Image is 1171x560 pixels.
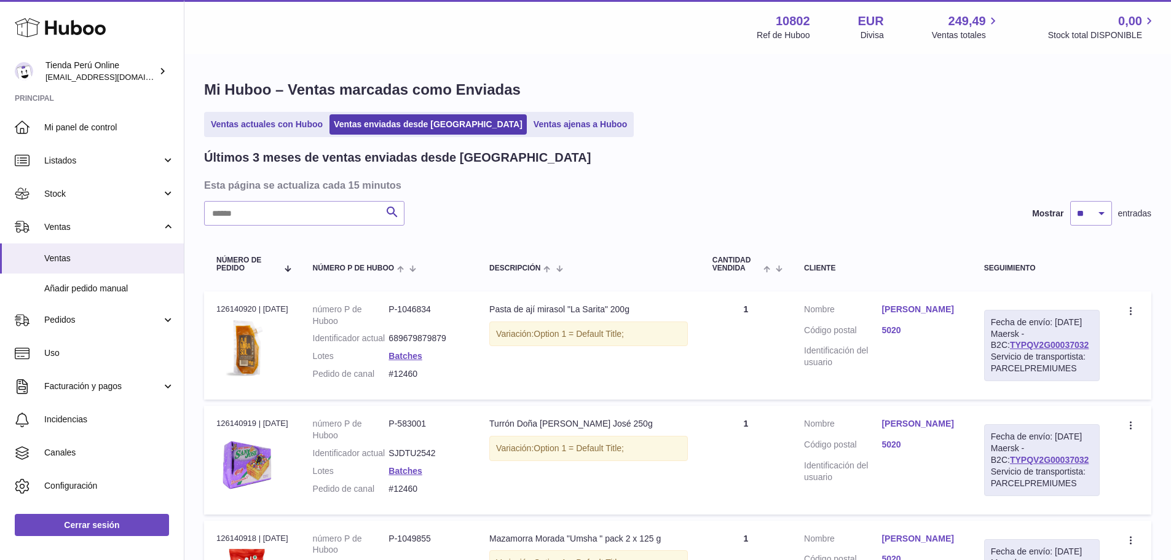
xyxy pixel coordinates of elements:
[932,13,1000,41] a: 249,49 Ventas totales
[991,466,1093,489] div: Servicio de transportista: PARCELPREMIUMES
[313,465,389,477] dt: Lotes
[45,72,181,82] span: [EMAIL_ADDRESS][DOMAIN_NAME]
[804,325,881,339] dt: Código postal
[44,188,162,200] span: Stock
[489,321,688,347] div: Variación:
[1118,13,1142,30] span: 0,00
[388,351,422,361] a: Batches
[804,264,960,272] div: Cliente
[313,264,394,272] span: número P de Huboo
[388,533,465,556] dd: P-1049855
[44,480,175,492] span: Configuración
[44,447,175,459] span: Canales
[44,314,162,326] span: Pedidos
[534,329,624,339] span: Option 1 = Default Title;
[44,122,175,133] span: Mi panel de control
[700,291,792,400] td: 1
[991,431,1093,443] div: Fecha de envío: [DATE]
[204,149,591,166] h2: Últimos 3 meses de ventas enviadas desde [GEOGRAPHIC_DATA]
[313,333,389,344] dt: Identificador actual
[204,178,1148,192] h3: Esta página se actualiza cada 15 minutos
[1032,208,1063,219] label: Mostrar
[313,350,389,362] dt: Lotes
[44,381,162,392] span: Facturación y pagos
[991,317,1093,328] div: Fecha de envío: [DATE]
[804,533,881,548] dt: Nombre
[489,533,688,545] div: Mazamorra Morada "Umsha " pack 2 x 125 g
[984,264,1100,272] div: Seguimiento
[861,30,884,41] div: Divisa
[804,439,881,454] dt: Código postal
[44,414,175,425] span: Incidencias
[489,418,688,430] div: Turrón Doña [PERSON_NAME] José 250g
[216,318,278,376] img: CapturadePantalla2025-06-04alas12.14.49.png
[216,418,288,429] div: 126140919 | [DATE]
[1010,455,1089,465] a: TYPQV2G00037032
[804,418,881,433] dt: Nombre
[313,448,389,459] dt: Identificador actual
[15,514,169,536] a: Cerrar sesión
[313,368,389,380] dt: Pedido de canal
[489,436,688,461] div: Variación:
[329,114,527,135] a: Ventas enviadas desde [GEOGRAPHIC_DATA]
[984,310,1100,381] div: Maersk - B2C:
[216,256,277,272] span: Número de pedido
[881,439,959,451] a: 5020
[804,304,881,318] dt: Nombre
[804,345,881,368] dt: Identificación del usuario
[881,418,959,430] a: [PERSON_NAME]
[881,304,959,315] a: [PERSON_NAME]
[216,533,288,544] div: 126140918 | [DATE]
[207,114,327,135] a: Ventas actuales con Huboo
[216,304,288,315] div: 126140920 | [DATE]
[313,304,389,327] dt: número P de Huboo
[534,443,624,453] span: Option 1 = Default Title;
[216,433,278,495] img: Turron-AA.jpg
[388,466,422,476] a: Batches
[1118,208,1151,219] span: entradas
[489,264,540,272] span: Descripción
[44,283,175,294] span: Añadir pedido manual
[44,221,162,233] span: Ventas
[489,304,688,315] div: Pasta de ají mirasol "La Sarita" 200g
[388,333,465,344] dd: 689679879879
[984,424,1100,495] div: Maersk - B2C:
[313,483,389,495] dt: Pedido de canal
[881,533,959,545] a: [PERSON_NAME]
[388,418,465,441] dd: P-583001
[1048,30,1156,41] span: Stock total DISPONIBLE
[388,368,465,380] dd: #12460
[15,62,33,81] img: internalAdmin-10802@internal.huboo.com
[1048,13,1156,41] a: 0,00 Stock total DISPONIBLE
[932,30,1000,41] span: Ventas totales
[529,114,632,135] a: Ventas ajenas a Huboo
[700,406,792,514] td: 1
[948,13,986,30] span: 249,49
[804,460,881,483] dt: Identificación del usuario
[712,256,760,272] span: Cantidad vendida
[204,80,1151,100] h1: Mi Huboo – Ventas marcadas como Enviadas
[388,448,465,459] dd: SJDTU2542
[1010,340,1089,350] a: TYPQV2G00037032
[776,13,810,30] strong: 10802
[45,60,156,83] div: Tienda Perú Online
[991,546,1093,558] div: Fecha de envío: [DATE]
[858,13,884,30] strong: EUR
[44,347,175,359] span: Uso
[757,30,810,41] div: Ref de Huboo
[313,533,389,556] dt: número P de Huboo
[44,253,175,264] span: Ventas
[881,325,959,336] a: 5020
[388,304,465,327] dd: P-1046834
[388,483,465,495] dd: #12460
[313,418,389,441] dt: número P de Huboo
[44,155,162,167] span: Listados
[991,351,1093,374] div: Servicio de transportista: PARCELPREMIUMES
